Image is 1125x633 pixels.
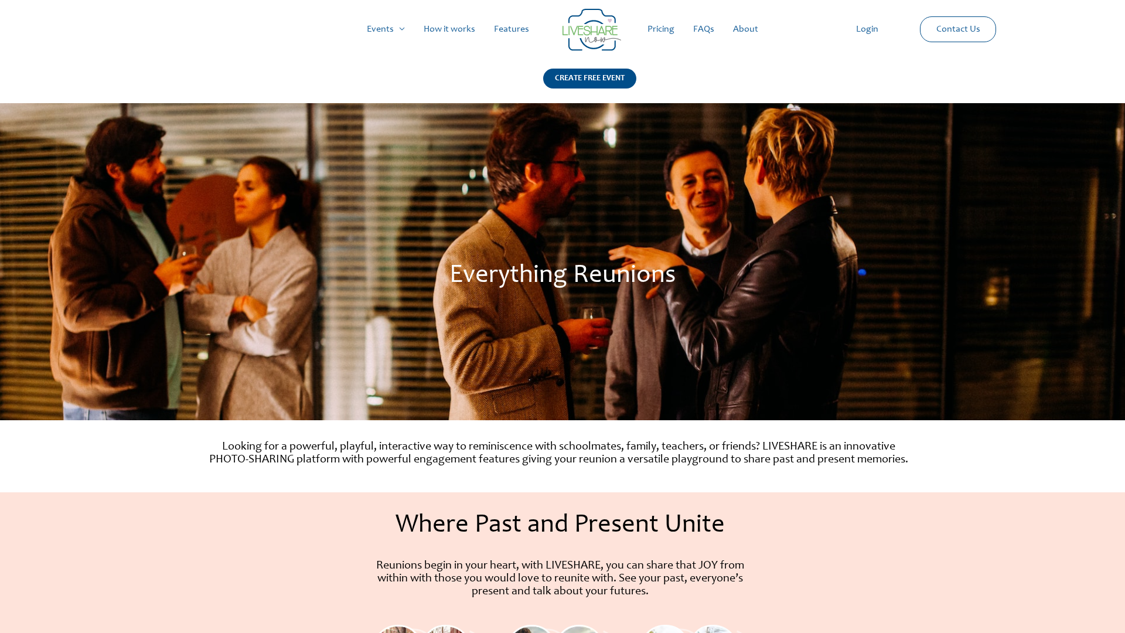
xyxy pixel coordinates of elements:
[206,441,911,467] p: Looking for a powerful, playful, interactive way to reminiscence with schoolmates, family, teache...
[543,69,636,89] div: CREATE FREE EVENT
[357,11,414,48] a: Events
[354,513,766,539] h1: Where Past and Present Unite
[414,11,485,48] a: How it works
[927,17,990,42] a: Contact Us
[364,560,756,598] p: Reunions begin in your heart, with LIVESHARE, you can share that JOY from within with those you w...
[21,11,1104,48] nav: Site Navigation
[485,11,538,48] a: Features
[684,11,724,48] a: FAQs
[638,11,684,48] a: Pricing
[847,11,888,48] a: Login
[562,9,621,51] img: LiveShare logo - Capture & Share Event Memories
[543,69,636,103] a: CREATE FREE EVENT
[724,11,768,48] a: About
[449,263,676,289] span: Everything Reunions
